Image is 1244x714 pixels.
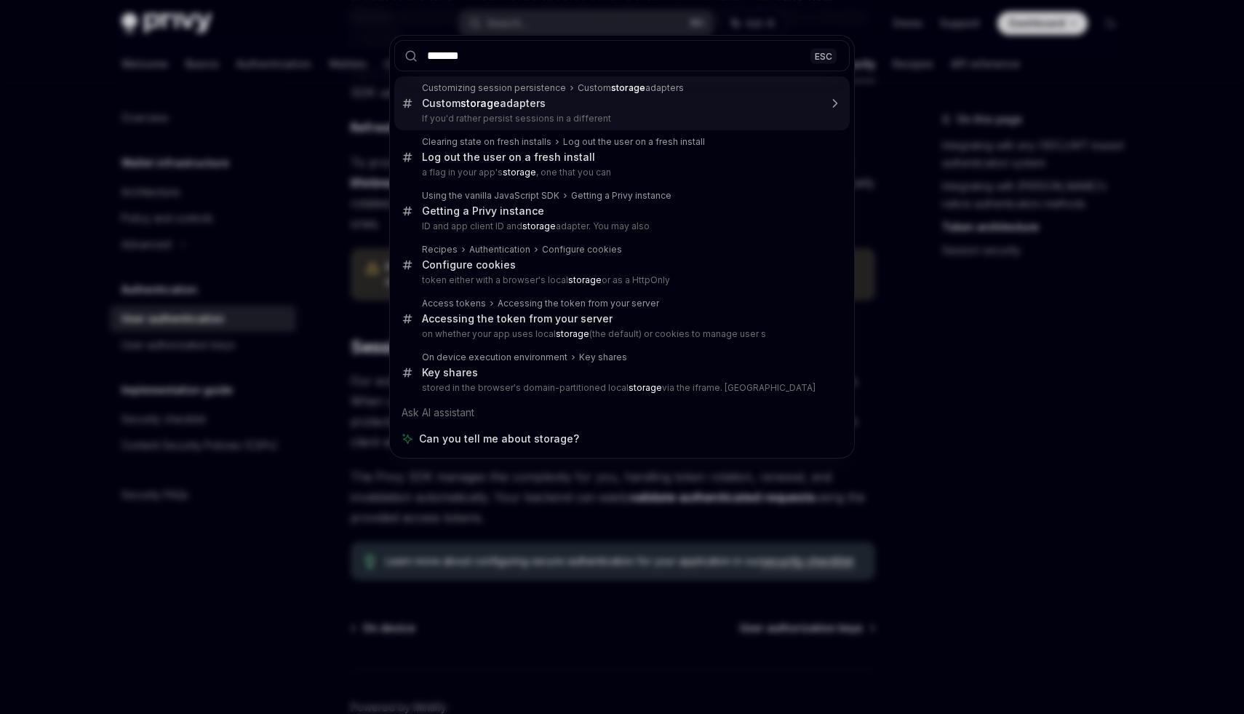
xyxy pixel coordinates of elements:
[422,221,819,232] p: ID and app client ID and adapter. You may also
[422,113,819,124] p: If you'd rather persist sessions in a different
[556,328,589,339] b: storage
[422,82,566,94] div: Customizing session persistence
[810,48,837,63] div: ESC
[422,298,486,309] div: Access tokens
[422,167,819,178] p: a flag in your app's , one that you can
[422,328,819,340] p: on whether your app uses local (the default) or cookies to manage user s
[460,97,500,109] b: storage
[422,352,567,363] div: On device execution environment
[498,298,659,309] div: Accessing the token from your server
[422,366,478,379] div: Key shares
[422,205,544,218] div: Getting a Privy instance
[422,136,551,148] div: Clearing state on fresh installs
[542,244,622,255] div: Configure cookies
[422,151,595,164] div: Log out the user on a fresh install
[419,432,579,446] span: Can you tell me about storage?
[503,167,536,178] b: storage
[522,221,556,231] b: storage
[422,97,546,110] div: Custom adapters
[422,382,819,394] p: stored in the browser's domain-partitioned local via the iframe. [GEOGRAPHIC_DATA]
[422,190,559,202] div: Using the vanilla JavaScript SDK
[571,190,671,202] div: Getting a Privy instance
[469,244,530,255] div: Authentication
[422,244,458,255] div: Recipes
[611,82,645,93] b: storage
[422,258,516,271] div: Configure cookies
[579,352,627,363] div: Key shares
[422,274,819,286] p: token either with a browser's local or as a HttpOnly
[422,312,613,325] div: Accessing the token from your server
[394,400,850,426] div: Ask AI assistant
[629,382,662,393] b: storage
[563,136,705,148] div: Log out the user on a fresh install
[568,274,602,285] b: storage
[578,82,684,94] div: Custom adapters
